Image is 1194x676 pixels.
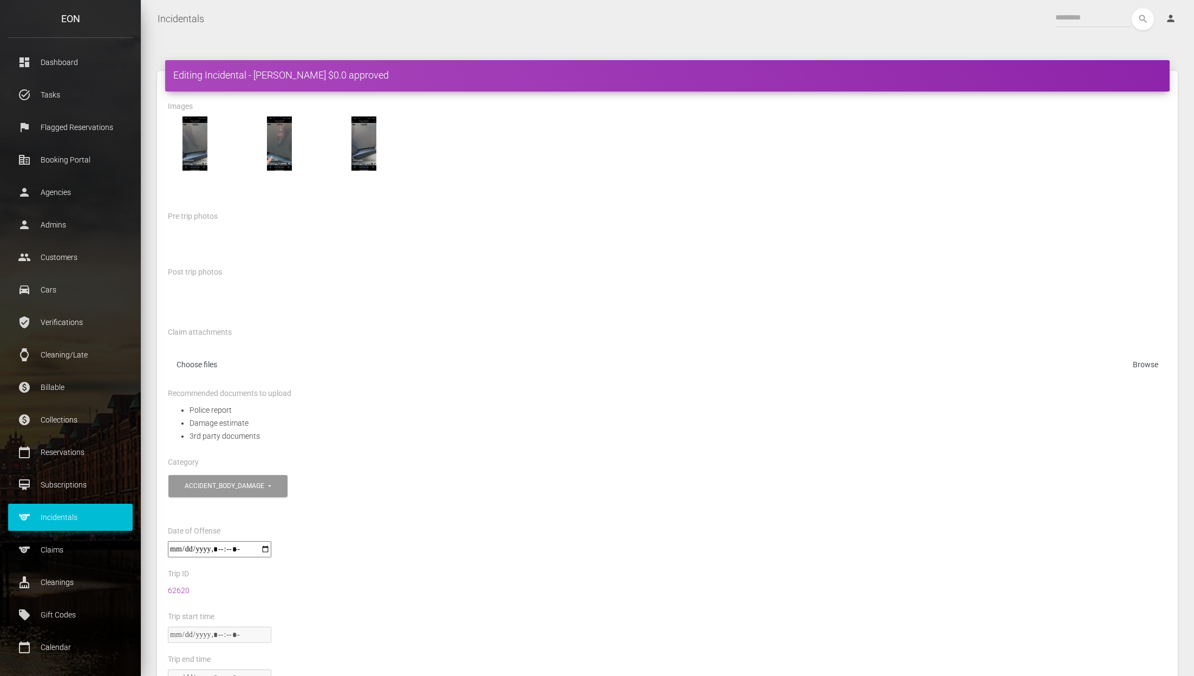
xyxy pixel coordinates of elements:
label: Pre trip photos [168,211,218,222]
a: people Customers [8,244,133,271]
p: Cleaning/Late [16,347,125,363]
a: paid Billable [8,374,133,401]
a: calendar_today Reservations [8,439,133,466]
p: Tasks [16,87,125,103]
p: Collections [16,412,125,428]
li: Damage estimate [190,417,1167,430]
a: sports Claims [8,536,133,563]
p: Gift Codes [16,607,125,623]
p: Cars [16,282,125,298]
a: person Admins [8,211,133,238]
label: Category [168,457,199,468]
li: Police report [190,404,1167,417]
label: Trip ID [168,569,189,580]
a: corporate_fare Booking Portal [8,146,133,173]
a: task_alt Tasks [8,81,133,108]
a: local_offer Gift Codes [8,601,133,628]
p: Claims [16,542,125,558]
label: Recommended documents to upload [168,388,291,399]
p: Subscriptions [16,477,125,493]
a: dashboard Dashboard [8,49,133,76]
a: watch Cleaning/Late [8,341,133,368]
p: Calendar [16,639,125,655]
label: Choose files [168,355,1167,378]
img: IMG_2979.png [168,116,222,171]
p: Admins [16,217,125,233]
a: paid Collections [8,406,133,433]
p: Customers [16,249,125,265]
label: Images [168,101,193,112]
p: Reservations [16,444,125,460]
p: Dashboard [16,54,125,70]
a: 62620 [168,586,190,595]
a: drive_eta Cars [8,276,133,303]
p: Verifications [16,314,125,330]
label: Date of Offense [168,526,220,537]
a: person [1157,8,1186,30]
p: Billable [16,379,125,395]
a: calendar_today Calendar [8,634,133,661]
li: 3rd party documents [190,430,1167,443]
img: IMG_2978.png [252,116,306,171]
i: person [1165,13,1176,24]
button: accident_body_damage [168,475,288,497]
p: Booking Portal [16,152,125,168]
img: IMG_2977.png [337,116,391,171]
p: Agencies [16,184,125,200]
p: Incidentals [16,509,125,525]
a: Incidentals [158,5,204,32]
a: cleaning_services Cleanings [8,569,133,596]
button: search [1132,8,1154,30]
a: flag Flagged Reservations [8,114,133,141]
a: sports Incidentals [8,504,133,531]
p: Cleanings [16,574,125,590]
a: card_membership Subscriptions [8,471,133,498]
label: Trip end time [168,654,211,665]
h4: Editing Incidental - [PERSON_NAME] $0.0 approved [173,68,1162,82]
label: Claim attachments [168,327,232,338]
a: person Agencies [8,179,133,206]
label: Post trip photos [168,267,222,278]
p: Flagged Reservations [16,119,125,135]
div: accident_body_damage [185,482,266,491]
label: Trip start time [168,612,214,622]
a: verified_user Verifications [8,309,133,336]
